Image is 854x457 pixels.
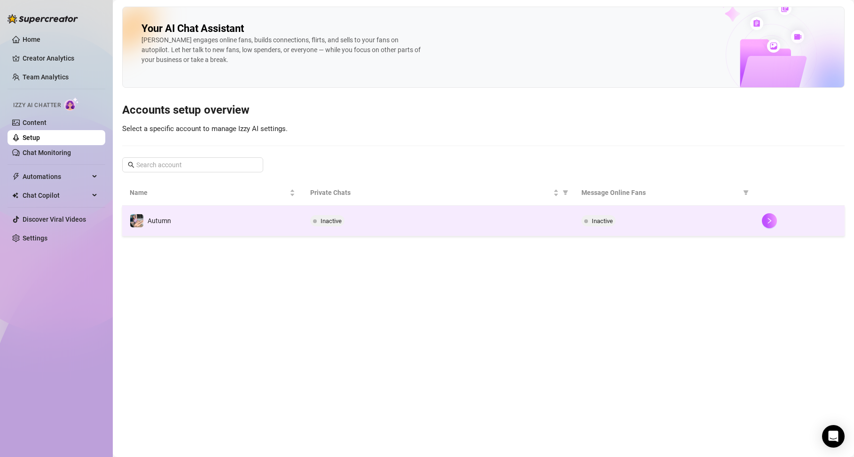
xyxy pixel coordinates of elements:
a: Setup [23,134,40,141]
span: filter [563,190,568,195]
div: Open Intercom Messenger [822,425,845,448]
h2: Your AI Chat Assistant [141,22,244,35]
button: right [762,213,777,228]
a: Team Analytics [23,73,69,81]
img: Chat Copilot [12,192,18,199]
h3: Accounts setup overview [122,103,845,118]
span: Chat Copilot [23,188,89,203]
a: Settings [23,234,47,242]
span: Automations [23,169,89,184]
a: Discover Viral Videos [23,216,86,223]
span: Message Online Fans [581,187,739,198]
span: Private Chats [310,187,551,198]
span: search [128,162,134,168]
span: thunderbolt [12,173,20,180]
span: filter [561,186,570,200]
span: Inactive [592,217,613,225]
img: Autumn [130,214,143,227]
span: Inactive [321,217,342,225]
span: filter [741,186,751,200]
img: logo-BBDzfeDw.svg [8,14,78,23]
th: Private Chats [303,180,573,206]
input: Search account [136,160,250,170]
span: Name [130,187,288,198]
span: Select a specific account to manage Izzy AI settings. [122,124,288,133]
a: Content [23,119,47,126]
span: Autumn [148,217,171,225]
span: Izzy AI Chatter [13,101,61,110]
span: filter [743,190,749,195]
a: Home [23,36,40,43]
a: Chat Monitoring [23,149,71,156]
th: Name [122,180,303,206]
a: Creator Analytics [23,51,98,66]
span: right [766,217,773,224]
img: AI Chatter [64,97,79,111]
div: [PERSON_NAME] engages online fans, builds connections, flirts, and sells to your fans on autopilo... [141,35,423,65]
